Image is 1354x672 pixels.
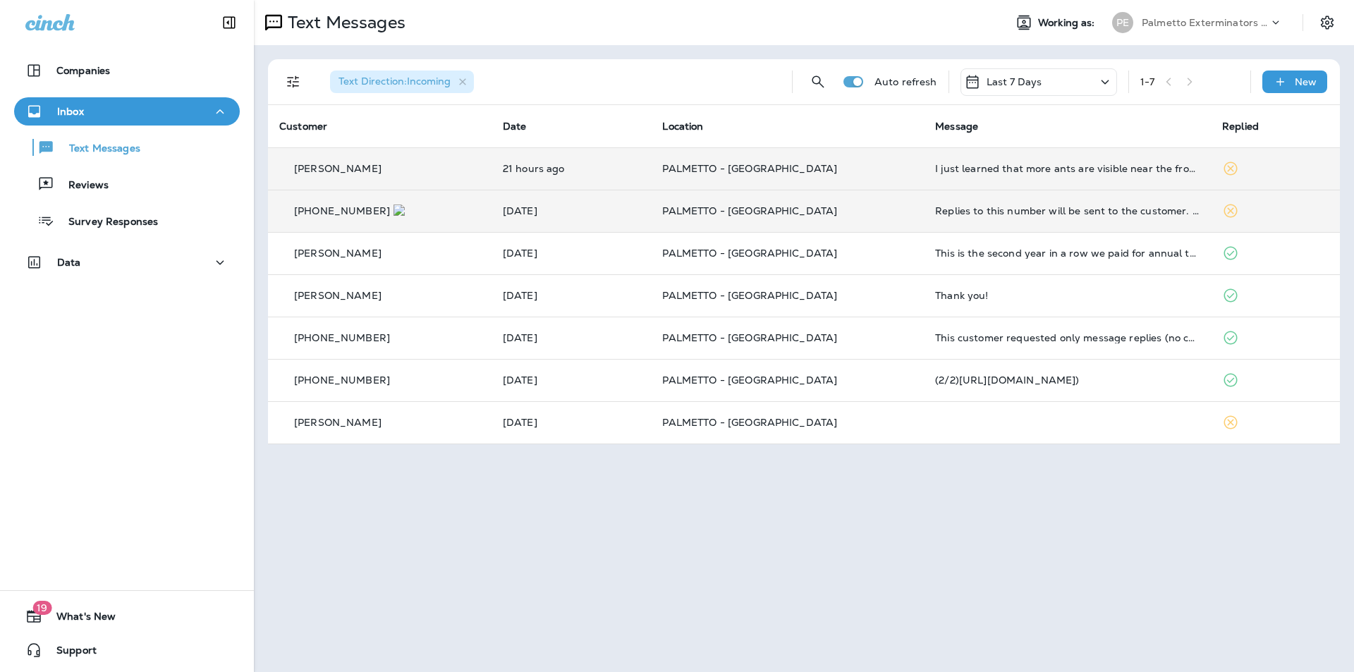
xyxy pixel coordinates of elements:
[662,331,837,344] span: PALMETTO - [GEOGRAPHIC_DATA]
[14,133,240,162] button: Text Messages
[1295,76,1317,87] p: New
[935,120,978,133] span: Message
[294,248,382,259] p: [PERSON_NAME]
[294,417,382,428] p: [PERSON_NAME]
[282,12,405,33] p: Text Messages
[279,68,307,96] button: Filters
[209,8,249,37] button: Collapse Sidebar
[1140,76,1154,87] div: 1 - 7
[42,611,116,628] span: What's New
[14,169,240,199] button: Reviews
[14,602,240,630] button: 19What's New
[804,68,832,96] button: Search Messages
[57,106,84,117] p: Inbox
[1222,120,1259,133] span: Replied
[1142,17,1269,28] p: Palmetto Exterminators LLC
[338,75,451,87] span: Text Direction : Incoming
[662,416,837,429] span: PALMETTO - [GEOGRAPHIC_DATA]
[54,216,158,229] p: Survey Responses
[503,248,640,259] p: Sep 4, 2025 06:19 PM
[14,248,240,276] button: Data
[662,374,837,386] span: PALMETTO - [GEOGRAPHIC_DATA]
[56,65,110,76] p: Companies
[57,257,81,268] p: Data
[935,163,1200,174] div: I just learned that more ants are visible near the front and back patios and along one of our fen...
[935,248,1200,259] div: This is the second year in a row we paid for annual termite inspection and not a word as to when ...
[935,332,1200,343] div: This customer requested only message replies (no calls). Reply here or respond via your LSA dashb...
[394,204,405,216] img: tr-number-icon.svg
[42,644,97,661] span: Support
[279,120,327,133] span: Customer
[54,179,109,193] p: Reviews
[294,163,382,174] p: [PERSON_NAME]
[662,247,837,259] span: PALMETTO - [GEOGRAPHIC_DATA]
[503,290,640,301] p: Sep 3, 2025 05:43 PM
[14,206,240,236] button: Survey Responses
[503,417,640,428] p: Sep 2, 2025 11:31 AM
[935,290,1200,301] div: Thank you!
[662,162,837,175] span: PALMETTO - [GEOGRAPHIC_DATA]
[14,97,240,126] button: Inbox
[14,636,240,664] button: Support
[294,290,382,301] p: [PERSON_NAME]
[55,142,140,156] p: Text Messages
[294,204,405,217] span: [PHONE_NUMBER]
[662,204,837,217] span: PALMETTO - [GEOGRAPHIC_DATA]
[662,289,837,302] span: PALMETTO - [GEOGRAPHIC_DATA]
[14,56,240,85] button: Companies
[330,71,474,93] div: Text Direction:Incoming
[294,374,390,386] span: [PHONE_NUMBER]
[935,374,1200,386] div: (2/2)https://g.co/homeservices/JLaVB)
[294,331,390,344] span: [PHONE_NUMBER]
[503,163,640,174] p: Sep 7, 2025 01:58 PM
[32,601,51,615] span: 19
[987,76,1042,87] p: Last 7 Days
[1112,12,1133,33] div: PE
[503,374,640,386] p: Sep 2, 2025 01:20 PM
[935,205,1200,216] div: Replies to this number will be sent to the customer. You can also choose to call the customer thr...
[874,76,937,87] p: Auto refresh
[503,205,640,216] p: Sep 5, 2025 10:25 AM
[503,120,527,133] span: Date
[1315,10,1340,35] button: Settings
[1038,17,1098,29] span: Working as:
[503,332,640,343] p: Sep 3, 2025 10:05 AM
[662,120,703,133] span: Location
